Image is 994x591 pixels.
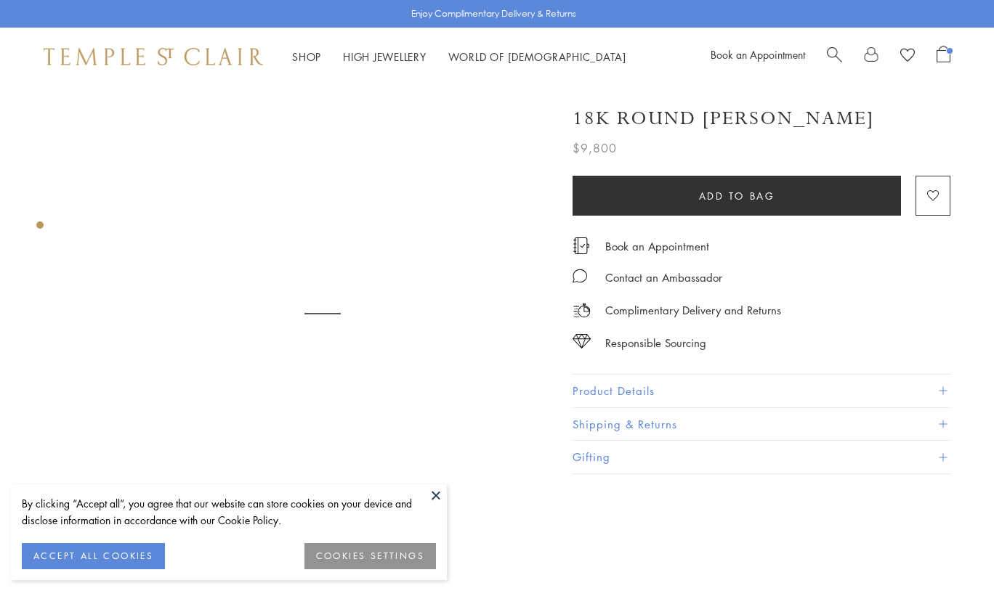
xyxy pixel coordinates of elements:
[573,375,950,407] button: Product Details
[573,301,591,319] img: icon_delivery.svg
[573,176,901,216] button: Add to bag
[573,408,950,441] button: Shipping & Returns
[937,46,950,68] a: Open Shopping Bag
[900,46,915,68] a: View Wishlist
[448,49,626,64] a: World of [DEMOGRAPHIC_DATA]World of [DEMOGRAPHIC_DATA]
[36,218,44,240] div: Product gallery navigation
[573,139,617,158] span: $9,800
[605,269,722,287] div: Contact an Ambassador
[573,269,587,283] img: MessageIcon-01_2.svg
[711,47,805,62] a: Book an Appointment
[605,238,709,254] a: Book an Appointment
[827,46,842,68] a: Search
[605,301,781,319] p: Complimentary Delivery and Returns
[921,523,979,576] iframe: Gorgias live chat messenger
[292,48,626,66] nav: Main navigation
[304,543,436,569] button: COOKIES SETTINGS
[605,334,706,352] div: Responsible Sourcing
[343,49,427,64] a: High JewelleryHigh Jewellery
[411,7,576,21] p: Enjoy Complimentary Delivery & Returns
[292,49,321,64] a: ShopShop
[699,188,775,204] span: Add to bag
[22,543,165,569] button: ACCEPT ALL COOKIES
[573,441,950,473] button: Gifting
[573,334,591,349] img: icon_sourcing.svg
[22,495,436,529] div: By clicking “Accept all”, you agree that our website can store cookies on your device and disclos...
[44,48,263,65] img: Temple St. Clair
[573,106,874,131] h1: 18K Round [PERSON_NAME]
[573,237,590,254] img: icon_appointment.svg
